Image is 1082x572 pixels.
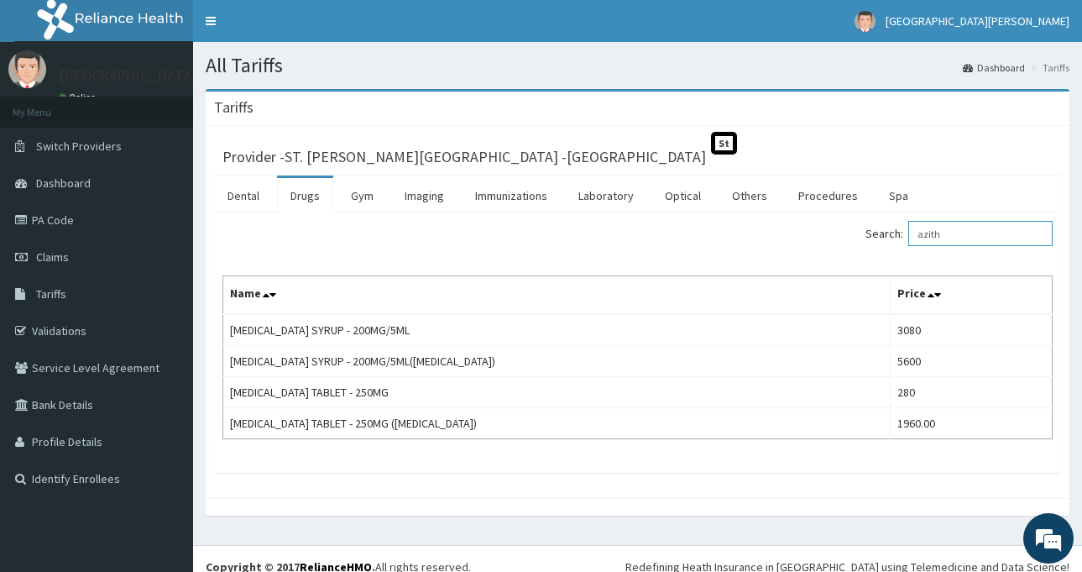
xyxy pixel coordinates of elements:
th: Name [223,276,891,315]
a: Dental [214,178,273,213]
img: User Image [855,11,876,32]
a: Gym [337,178,387,213]
a: Laboratory [565,178,647,213]
img: User Image [8,50,46,88]
a: Online [59,92,99,103]
a: Imaging [391,178,457,213]
span: Dashboard [36,176,91,191]
td: 5600 [890,346,1052,377]
p: [GEOGRAPHIC_DATA][PERSON_NAME] [59,68,307,83]
span: Claims [36,249,69,265]
textarea: Type your message and hit 'Enter' [8,388,320,447]
span: Tariffs [36,286,66,302]
span: We're online! [97,176,232,346]
td: [MEDICAL_DATA] SYRUP - 200MG/5ML [223,314,891,346]
label: Search: [865,221,1053,246]
a: Immunizations [462,178,561,213]
img: d_794563401_company_1708531726252_794563401 [31,84,68,126]
span: Switch Providers [36,139,122,154]
td: [MEDICAL_DATA] TABLET - 250MG ([MEDICAL_DATA]) [223,408,891,439]
td: 3080 [890,314,1052,346]
a: Procedures [785,178,871,213]
td: [MEDICAL_DATA] SYRUP - 200MG/5ML([MEDICAL_DATA]) [223,346,891,377]
th: Price [890,276,1052,315]
h3: Tariffs [214,100,254,115]
a: Dashboard [963,60,1025,75]
a: Others [719,178,781,213]
div: Minimize live chat window [275,8,316,49]
div: Chat with us now [87,94,282,116]
span: [GEOGRAPHIC_DATA][PERSON_NAME] [886,13,1069,29]
a: Spa [876,178,922,213]
h3: Provider - ST. [PERSON_NAME][GEOGRAPHIC_DATA] -[GEOGRAPHIC_DATA] [222,150,706,165]
input: Search: [908,221,1053,246]
span: St [711,132,737,155]
td: [MEDICAL_DATA] TABLET - 250MG [223,377,891,408]
h1: All Tariffs [206,55,1069,76]
a: Drugs [277,178,333,213]
td: 1960.00 [890,408,1052,439]
li: Tariffs [1027,60,1069,75]
td: 280 [890,377,1052,408]
a: Optical [651,178,714,213]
